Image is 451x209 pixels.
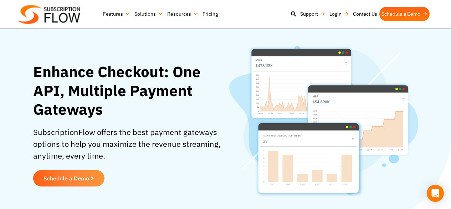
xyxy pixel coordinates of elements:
a: Contact Us [351,7,379,21]
img: pricing-engine-banner [229,45,418,197]
a: Pricing [200,7,220,21]
a: Features [101,7,132,21]
a: Solutions [132,7,165,21]
a: Schedule a Demo [33,170,104,186]
div: Open Intercom Messenger [427,185,444,202]
p: SubscriptionFlow offers the best payment gateways options to help you maximize the revenue stream... [33,126,222,161]
h1: Enhance Checkout: One API, Multiple Payment Gateways [33,63,222,119]
a: Resources [165,7,200,21]
a: Login [327,7,351,21]
span: Schedule a Demo [43,175,89,181]
a: Support [298,7,327,21]
img: Subscriptionflow [18,5,80,24]
a: Schedule a Demo [379,7,430,21]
